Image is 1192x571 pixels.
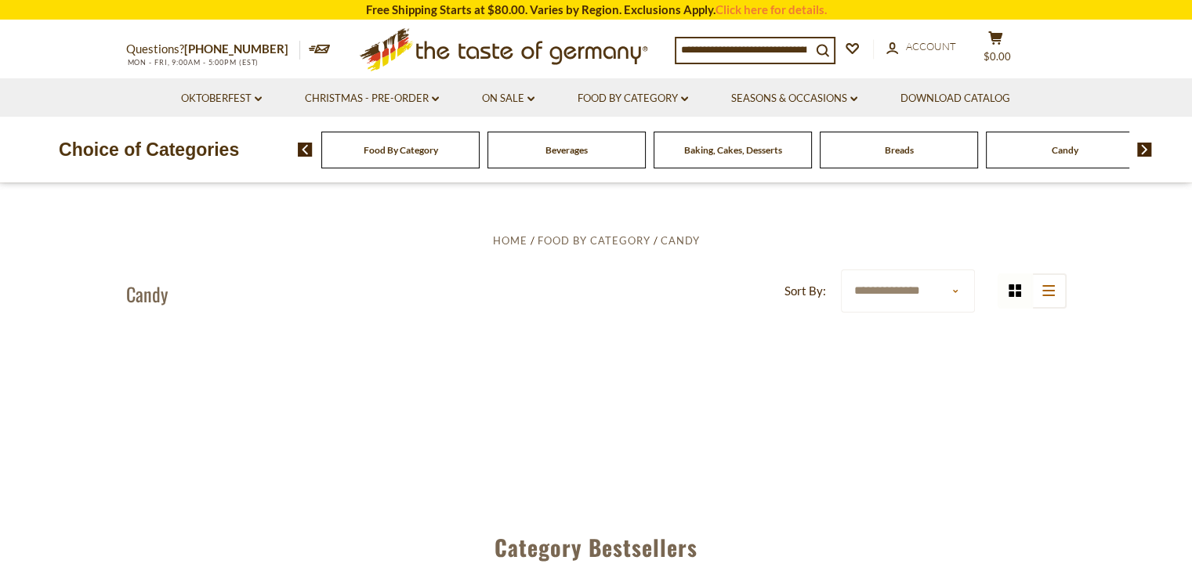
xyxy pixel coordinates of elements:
a: Click here for details. [716,2,827,16]
a: Breads [885,144,914,156]
img: next arrow [1137,143,1152,157]
label: Sort By: [784,281,826,301]
img: V077VsSpElrvZLvTgf0T2aAIDDgc8GAbAQYMwALAQYMwALAcYMwEKAMQOwEGDMACwEGDMACwHGDMBCgDEDsBBgzAAsBBgzAAs... [224,93,276,112]
a: Download Catalog [900,90,1010,107]
a: Seasons & Occasions [731,90,857,107]
img: close_btn_dark.svg [257,9,276,28]
a: Oktoberfest [181,90,262,107]
p: Questions? [126,39,300,60]
div: Shopping on this website is safe. [9,28,276,42]
button: Change notification settings [9,64,164,77]
a: Candy [661,234,700,247]
img: previous arrow [298,143,313,157]
a: Christmas - PRE-ORDER [305,90,439,107]
a: Candy [1052,144,1078,156]
a: Food By Category [537,234,650,247]
h1: Candy [126,282,168,305]
a: Beverages [545,144,588,156]
button: $0.00 [973,31,1020,70]
a: Account [886,38,956,56]
a: Food By Category [364,144,438,156]
a: Baking, Cakes, Desserts [684,144,782,156]
div: Browsing Protection by F-Secure [131,112,276,126]
a: Home [492,234,527,247]
span: $0.00 [984,50,1011,63]
a: [PHONE_NUMBER] [184,42,288,56]
img: svg+xml;base64,PHN2ZyB3aWR0aD0iMTI4IiBoZWlnaHQ9IjEyOCIgdmlld0JveD0iMCAwIDEyOCAxMjgiIGZpbGw9Im5vbm... [17,7,28,18]
a: On Sale [482,90,534,107]
a: Food By Category [578,90,688,107]
span: MON - FRI, 9:00AM - 5:00PM (EST) [126,58,259,67]
div: [URL][DOMAIN_NAME] [9,45,276,58]
span: Account [906,40,956,52]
